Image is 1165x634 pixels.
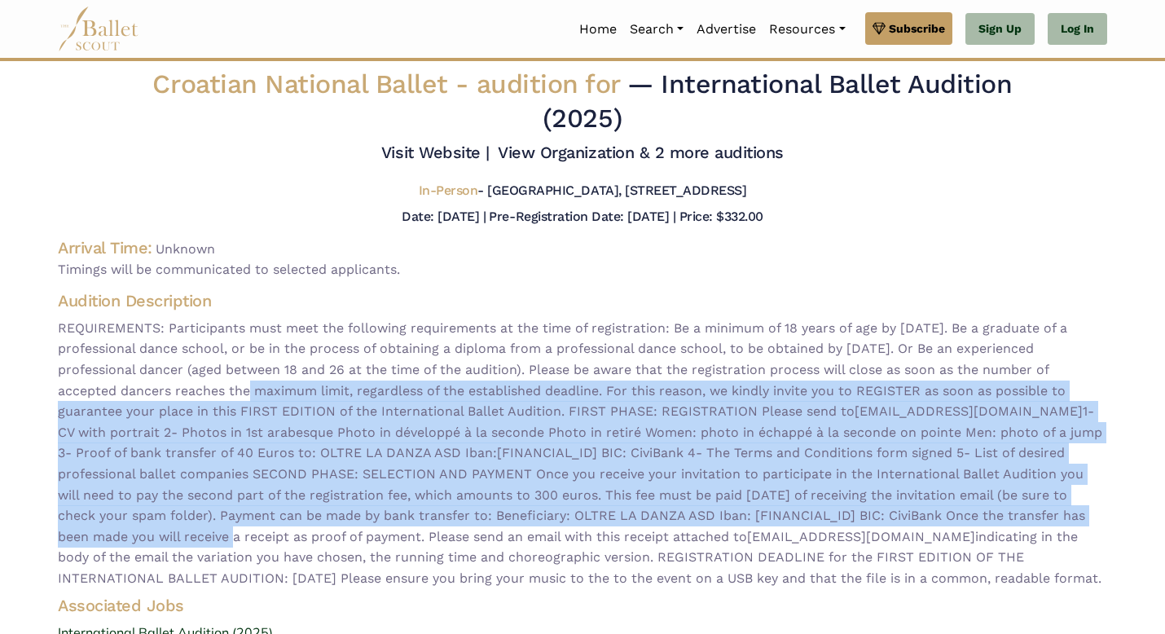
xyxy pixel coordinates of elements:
[58,318,1107,589] span: REQUIREMENTS: Participants must meet the following requirements at the time of registration: Be a...
[679,209,763,224] h5: Price: $332.00
[156,241,215,257] span: Unknown
[58,259,1107,280] span: Timings will be communicated to selected applicants.
[45,595,1120,616] h4: Associated Jobs
[477,68,620,99] span: audition for
[419,183,747,200] h5: - [GEOGRAPHIC_DATA], [STREET_ADDRESS]
[965,13,1035,46] a: Sign Up
[489,209,675,224] h5: Pre-Registration Date: [DATE] |
[152,68,627,99] span: Croatian National Ballet -
[58,290,1107,311] h4: Audition Description
[873,20,886,37] img: gem.svg
[1048,13,1107,46] a: Log In
[763,12,851,46] a: Resources
[498,143,784,162] a: View Organization & 2 more auditions
[690,12,763,46] a: Advertise
[889,20,945,37] span: Subscribe
[402,209,486,224] h5: Date: [DATE] |
[865,12,952,45] a: Subscribe
[573,12,623,46] a: Home
[623,12,690,46] a: Search
[58,238,152,258] h4: Arrival Time:
[381,143,490,162] a: Visit Website |
[543,68,1013,134] span: — International Ballet Audition (2025)
[419,183,478,198] span: In-Person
